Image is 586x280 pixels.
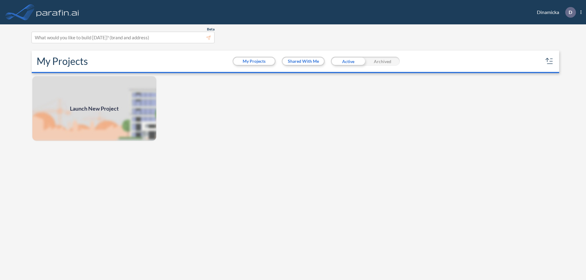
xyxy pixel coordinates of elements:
[331,57,365,66] div: Active
[35,6,80,18] img: logo
[283,58,324,65] button: Shared With Me
[544,56,554,66] button: sort
[233,58,275,65] button: My Projects
[365,57,400,66] div: Archived
[32,76,157,141] img: add
[37,55,88,67] h2: My Projects
[70,105,119,113] span: Launch New Project
[207,27,215,32] span: Beta
[569,9,572,15] p: D
[32,76,157,141] a: Launch New Project
[528,7,581,18] div: Dinamicka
